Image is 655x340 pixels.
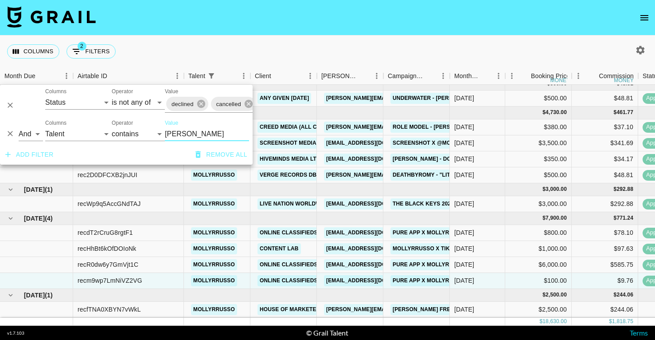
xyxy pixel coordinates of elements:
[166,97,208,111] div: declined
[454,276,474,285] div: Sep '25
[572,119,638,135] div: $37.10
[390,170,503,181] a: DeathbyRomy - "LITTLE DREAMER" (2)
[454,170,474,179] div: May '25
[321,67,358,85] div: [PERSON_NAME]
[550,78,570,83] div: money
[191,170,237,181] a: mollyrrusso
[546,109,567,116] div: 4,730.00
[390,275,471,286] a: Pure App x mollyrrusso
[572,302,638,318] div: $244.06
[78,260,138,269] div: recR0dw6y7GmVjt1C
[505,119,572,135] div: $380.00
[370,69,383,83] button: Menu
[166,99,199,109] span: declined
[505,91,572,107] div: $500.00
[184,67,250,85] div: Talent
[390,93,483,104] a: Underwater - [PERSON_NAME]
[107,70,120,82] button: Sort
[205,70,218,82] button: Show filters
[572,69,585,83] button: Menu
[454,94,474,103] div: Apr '25
[191,304,237,315] a: mollyrrusso
[454,154,474,163] div: May '25
[454,199,474,208] div: Aug '25
[542,109,546,116] div: $
[317,67,383,85] div: Booker
[454,305,474,314] div: Oct '25
[4,99,17,112] button: Delete
[572,241,638,257] div: $97.63
[614,109,617,116] div: $
[572,196,638,212] div: $292.88
[4,212,17,225] button: hide children
[424,70,437,82] button: Sort
[255,67,271,85] div: Client
[191,259,237,270] a: mollyrrusso
[572,167,638,183] div: $48.81
[192,146,251,163] button: Remove all
[2,146,57,163] button: Add filter
[4,183,17,196] button: hide children
[519,70,531,82] button: Sort
[572,135,638,151] div: $341.69
[616,214,633,222] div: 771.24
[171,69,184,83] button: Menu
[45,214,53,223] span: ( 4 )
[542,214,546,222] div: $
[454,260,474,269] div: Sep '25
[630,328,648,337] a: Terms
[78,67,107,85] div: Airtable ID
[390,243,507,254] a: mollyrrusso x TikTok UGC Campaign
[24,291,45,300] span: [DATE]
[188,67,205,85] div: Talent
[390,304,463,315] a: [PERSON_NAME] FREELY
[45,185,53,194] span: ( 1 )
[257,275,329,286] a: Online Classifieds AG
[78,244,136,253] div: recHhBt6kOfDOIoNk
[60,69,73,83] button: Menu
[7,44,59,59] button: Select columns
[271,70,284,82] button: Sort
[191,227,237,238] a: mollyrrusso
[492,69,505,83] button: Menu
[112,88,133,95] label: Operator
[505,167,572,183] div: $500.00
[73,67,184,85] div: Airtable ID
[324,170,468,181] a: [PERSON_NAME][EMAIL_ADDRESS][DOMAIN_NAME]
[237,69,250,83] button: Menu
[112,119,133,127] label: Operator
[324,227,423,238] a: [EMAIL_ADDRESS][DOMAIN_NAME]
[542,291,546,299] div: $
[45,119,66,127] label: Columns
[324,138,423,149] a: [EMAIL_ADDRESS][DOMAIN_NAME]
[257,138,319,149] a: Screenshot media
[616,109,633,116] div: 461.77
[505,257,572,273] div: $6,000.00
[4,67,35,85] div: Month Due
[7,6,96,28] img: Grail Talent
[616,291,633,299] div: 244.06
[78,199,140,208] div: recWp9q5AccGNdTAJ
[7,330,24,336] div: v 1.7.103
[257,259,329,270] a: Online Classifieds AG
[636,9,653,27] button: open drawer
[546,291,567,299] div: 2,500.00
[437,69,450,83] button: Menu
[572,257,638,273] div: $585.75
[531,67,570,85] div: Booking Price
[324,198,423,210] a: [EMAIL_ADDRESS][DOMAIN_NAME]
[306,328,348,337] div: © Grail Talent
[191,275,237,286] a: mollyrrusso
[616,186,633,193] div: 292.88
[324,243,423,254] a: [EMAIL_ADDRESS][DOMAIN_NAME]
[358,70,370,82] button: Sort
[505,135,572,151] div: $3,500.00
[542,318,567,325] div: 18,630.00
[324,93,468,104] a: [PERSON_NAME][EMAIL_ADDRESS][DOMAIN_NAME]
[539,318,542,325] div: $
[505,225,572,241] div: $800.00
[505,151,572,167] div: $350.00
[78,170,137,179] div: rec2D0DFCXB2jnJUI
[480,70,492,82] button: Sort
[4,127,17,140] button: Delete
